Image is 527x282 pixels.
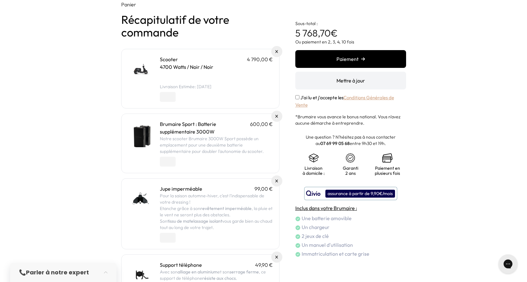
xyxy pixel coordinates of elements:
[295,21,318,26] span: Sous-total :
[320,141,350,146] a: 07 69 99 05 68
[160,205,273,218] p: Etanche grâce à son , la pluie et le vent ne seront plus des obstacles.
[375,166,400,176] p: Paiement en plusieurs fois
[295,27,331,39] span: 5 768,70
[200,206,252,211] strong: revêtement imperméable
[295,225,300,230] img: check.png
[338,166,363,176] p: Garanti 2 ans
[178,269,217,275] strong: alliage en aluminium
[160,135,273,154] p: Notre scooter Brumaire 3000W Sport possède un emplacement pour une deuxième batterie supplémentai...
[295,50,406,68] button: Paiement
[202,275,236,281] strong: résiste aux chocs
[295,241,406,249] li: Un manuel d'utilisation
[229,269,259,275] strong: serrage ferme
[306,190,321,197] img: logo qivio
[382,153,392,163] img: credit-cards.png
[295,234,300,239] img: check.png
[275,115,278,118] img: Supprimer du panier
[247,56,273,63] p: 4 790,00 €
[295,223,406,231] li: Un chargeur
[160,193,273,205] p: Pour la saison automne-hiver, c’est l’indispensable de votre dressing !
[160,56,178,62] a: Scooter
[295,243,300,248] img: check.png
[361,57,365,61] img: right-arrow.png
[295,204,406,212] h4: Inclus dans votre Brumaire :
[295,252,300,257] img: check.png
[121,1,279,8] p: Panier
[254,185,273,193] p: 99,00 €
[160,262,202,268] a: Support téléphone
[295,250,406,258] li: Immatriculation et carte grise
[295,72,406,89] button: Mettre à jour
[295,16,406,39] p: €
[325,190,395,198] div: assurance à partir de 9,90€/mois
[160,269,273,281] p: Avec son et son , ce support de téléphone .
[167,218,222,224] strong: tissu de matelassage isolant
[160,218,273,231] p: Son vous garde bien au chaud tout au long de votre trajet.
[128,185,155,212] img: Jupe imperméable
[275,180,278,182] img: Supprimer du panier
[255,261,273,269] p: 49,90 €
[275,50,278,53] img: Supprimer du panier
[160,83,273,90] li: Livraison Estimée: [DATE]
[295,216,300,221] img: check.png
[295,95,394,108] a: Conditions Générales de Vente
[250,120,273,135] p: 600,00 €
[302,166,326,176] p: Livraison à domicile :
[495,252,521,276] iframe: Gorgias live chat messenger
[160,186,202,192] a: Jupe imperméable
[128,56,155,82] img: Scooter - 4700 Watts / Noir / Noir
[345,153,355,163] img: certificat-de-garantie.png
[295,232,406,240] li: 2 jeux de clé
[128,120,155,147] img: Brumaire Sport : Batterie supplémentaire 3000W
[295,134,406,147] p: Une question ? N'hésitez pas à nous contacter au entre 9h30 et 19h.
[309,153,319,163] img: shipping.png
[121,13,279,39] h1: Récapitulatif de votre commande
[160,121,216,135] a: Brumaire Sport : Batterie supplémentaire 3000W
[295,95,394,108] label: J'ai lu et j'accepte les
[295,39,406,45] p: Ou paiement en 2, 3, 4, 10 fois
[160,63,273,71] p: 4700 Watts / Noir / Noir
[295,114,406,126] p: *Brumaire vous avance le bonus national. Vous n'avez aucune démarche à entreprendre.
[295,214,406,222] li: Une batterie amovible
[275,256,278,259] img: Supprimer du panier
[304,187,397,200] button: assurance à partir de 9,90€/mois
